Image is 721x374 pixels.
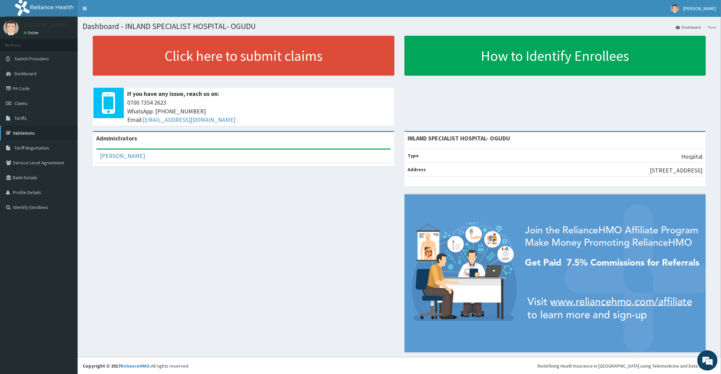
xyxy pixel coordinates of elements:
span: Tariff Negotiation [15,145,49,151]
strong: Copyright © 2017 . [83,363,151,369]
strong: INLAND SPECIALIST HOSPITAL- OGUDU [408,134,510,142]
a: Online [24,30,40,35]
b: If you have any issue, reach us on: [127,90,219,98]
a: Dashboard [676,24,701,30]
a: RelianceHMO [120,363,149,369]
a: Click here to submit claims [93,36,394,76]
span: Switch Providers [15,56,49,62]
span: Claims [15,100,28,106]
span: [PERSON_NAME] [683,5,716,11]
a: [PERSON_NAME] [100,152,145,160]
span: Dashboard [15,71,36,77]
li: Here [701,24,716,30]
img: provider-team-banner.png [405,194,706,352]
h1: Dashboard - INLAND SPECIALIST HOSPITAL- OGUDU [83,22,716,31]
a: How to Identify Enrollees [405,36,706,76]
b: Address [408,166,426,172]
b: Type [408,153,419,159]
div: Redefining Heath Insurance in [GEOGRAPHIC_DATA] using Telemedicine and Data Science! [537,363,716,369]
p: [STREET_ADDRESS] [650,166,702,175]
img: User Image [3,20,19,35]
span: Tariffs [15,115,27,121]
a: [EMAIL_ADDRESS][DOMAIN_NAME] [143,116,235,124]
span: 0700 7354 2623 WhatsApp: [PHONE_NUMBER] Email: [127,98,391,124]
p: Hospital [681,152,702,161]
img: User Image [671,4,679,13]
b: Administrators [96,134,137,142]
p: [PERSON_NAME] [24,22,68,28]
